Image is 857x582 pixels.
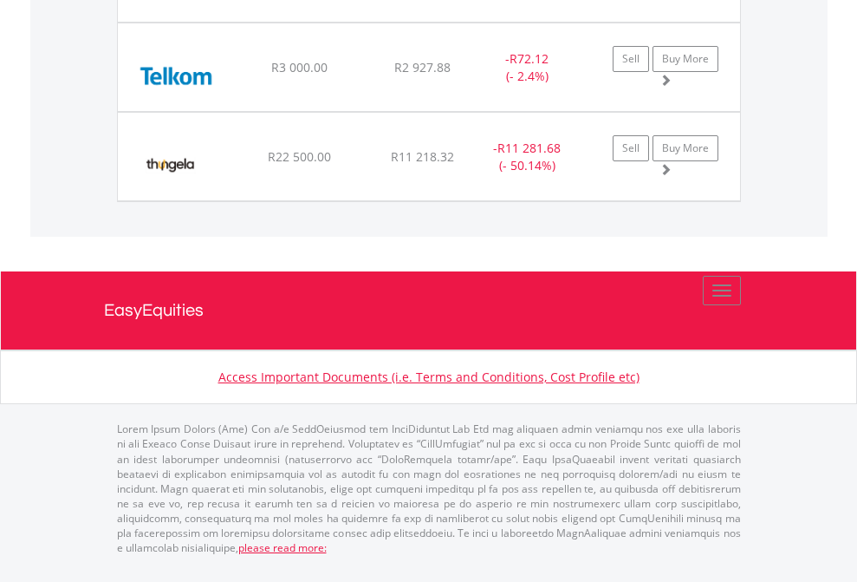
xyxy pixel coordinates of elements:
span: R72.12 [510,50,549,67]
div: - (- 50.14%) [473,140,581,174]
span: R2 927.88 [394,59,451,75]
a: Buy More [652,46,718,72]
span: R11 281.68 [497,140,561,156]
span: R11 218.32 [391,148,454,165]
img: EQU.ZA.TGA.png [127,134,214,196]
a: Sell [613,46,649,72]
span: R22 500.00 [268,148,331,165]
p: Lorem Ipsum Dolors (Ame) Con a/e SeddOeiusmod tem InciDiduntut Lab Etd mag aliquaen admin veniamq... [117,422,741,555]
a: Buy More [652,135,718,161]
a: Access Important Documents (i.e. Terms and Conditions, Cost Profile etc) [218,369,640,385]
img: EQU.ZA.TKG.png [127,45,226,107]
a: EasyEquities [104,271,754,350]
a: please read more: [238,540,327,555]
a: Sell [613,135,649,161]
span: R3 000.00 [271,59,328,75]
div: - (- 2.4%) [473,50,581,85]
